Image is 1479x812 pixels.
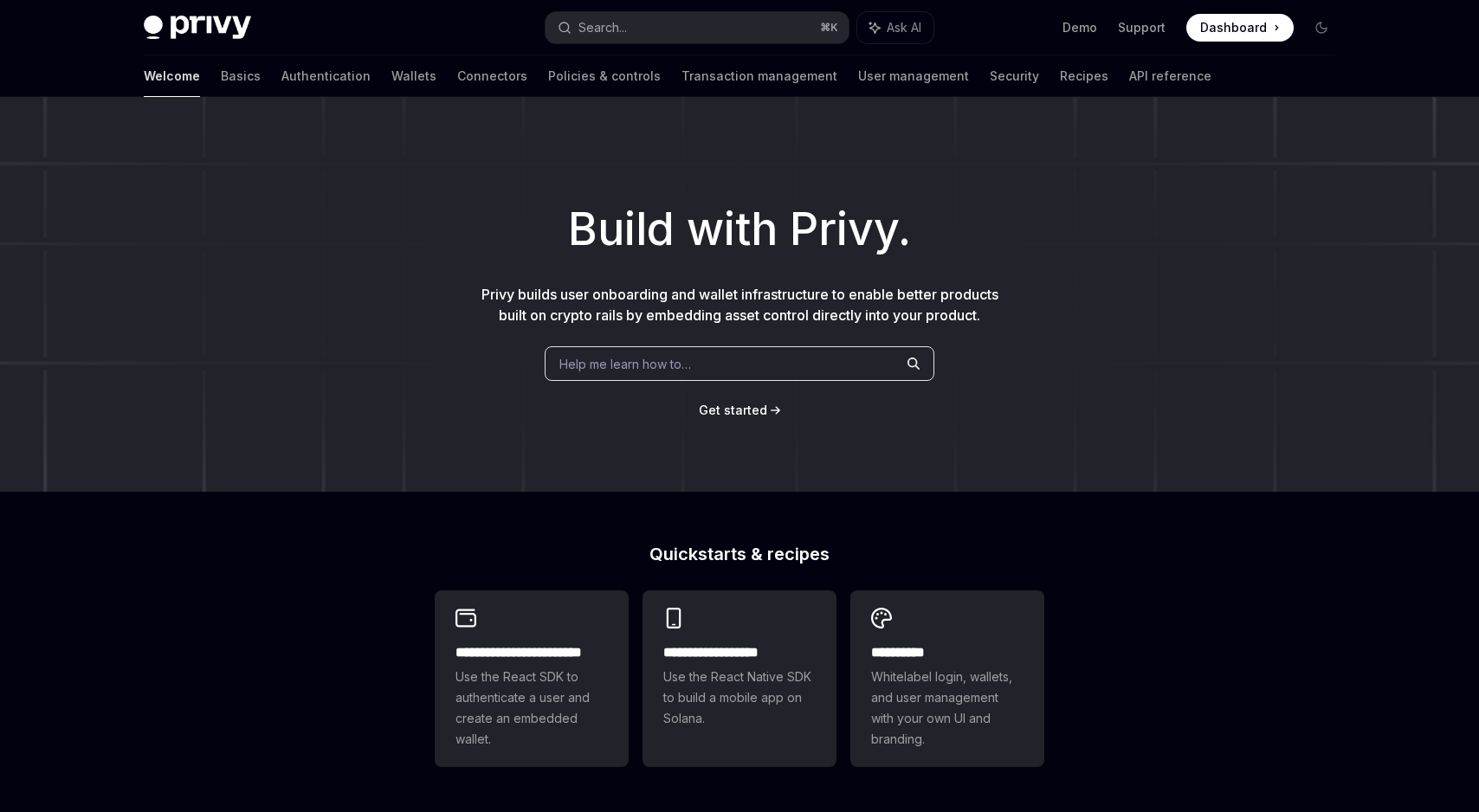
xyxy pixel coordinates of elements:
h2: Quickstarts & recipes [435,545,1044,563]
a: Wallets [391,55,436,97]
a: Demo [1062,19,1097,36]
a: Policies & controls [548,55,661,97]
span: Whitelabel login, wallets, and user management with your own UI and branding. [871,667,1024,750]
span: Privy builds user onboarding and wallet infrastructure to enable better products built on crypto ... [481,286,998,324]
button: Toggle dark mode [1308,14,1335,42]
span: Help me learn how to… [559,355,691,373]
div: Search... [578,17,627,38]
a: Transaction management [681,55,837,97]
img: dark logo [144,16,251,40]
a: Authentication [281,55,371,97]
span: ⌘ K [820,21,838,35]
a: User management [858,55,969,97]
a: API reference [1129,55,1211,97]
a: Recipes [1060,55,1108,97]
span: Get started [699,403,767,417]
a: Dashboard [1186,14,1294,42]
button: Ask AI [857,12,933,43]
a: Connectors [457,55,527,97]
span: Use the React Native SDK to build a mobile app on Solana. [663,667,816,729]
button: Search...⌘K [546,12,849,43]
h1: Build with Privy. [28,196,1451,263]
span: Dashboard [1200,19,1267,36]
a: Get started [699,402,767,419]
span: Use the React SDK to authenticate a user and create an embedded wallet. [455,667,608,750]
a: Basics [221,55,261,97]
a: Welcome [144,55,200,97]
a: **** *****Whitelabel login, wallets, and user management with your own UI and branding. [850,590,1044,767]
span: Ask AI [887,19,921,36]
a: Security [990,55,1039,97]
a: **** **** **** ***Use the React Native SDK to build a mobile app on Solana. [643,590,836,767]
a: Support [1118,19,1166,36]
